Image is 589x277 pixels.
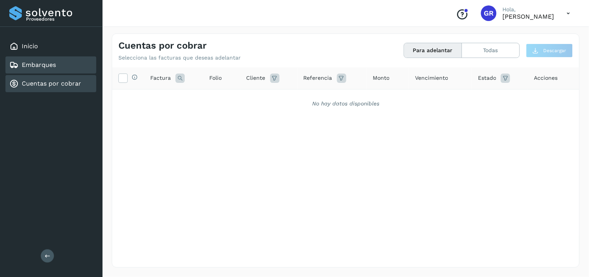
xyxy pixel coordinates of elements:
[544,47,566,54] span: Descargar
[373,74,389,82] span: Monto
[22,80,81,87] a: Cuentas por cobrar
[26,16,93,22] p: Proveedores
[304,74,332,82] span: Referencia
[5,75,96,92] div: Cuentas por cobrar
[526,44,573,58] button: Descargar
[462,43,520,58] button: Todas
[534,74,558,82] span: Acciones
[22,61,56,68] a: Embarques
[209,74,222,82] span: Folio
[503,13,554,20] p: GILBERTO RODRIGUEZ ARANDA
[503,6,554,13] p: Hola,
[22,42,38,50] a: Inicio
[5,56,96,74] div: Embarques
[150,74,171,82] span: Factura
[118,40,207,51] h4: Cuentas por cobrar
[404,43,462,58] button: Para adelantar
[118,54,241,61] p: Selecciona las facturas que deseas adelantar
[478,74,496,82] span: Estado
[247,74,266,82] span: Cliente
[415,74,448,82] span: Vencimiento
[122,100,569,108] div: No hay datos disponibles
[5,38,96,55] div: Inicio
